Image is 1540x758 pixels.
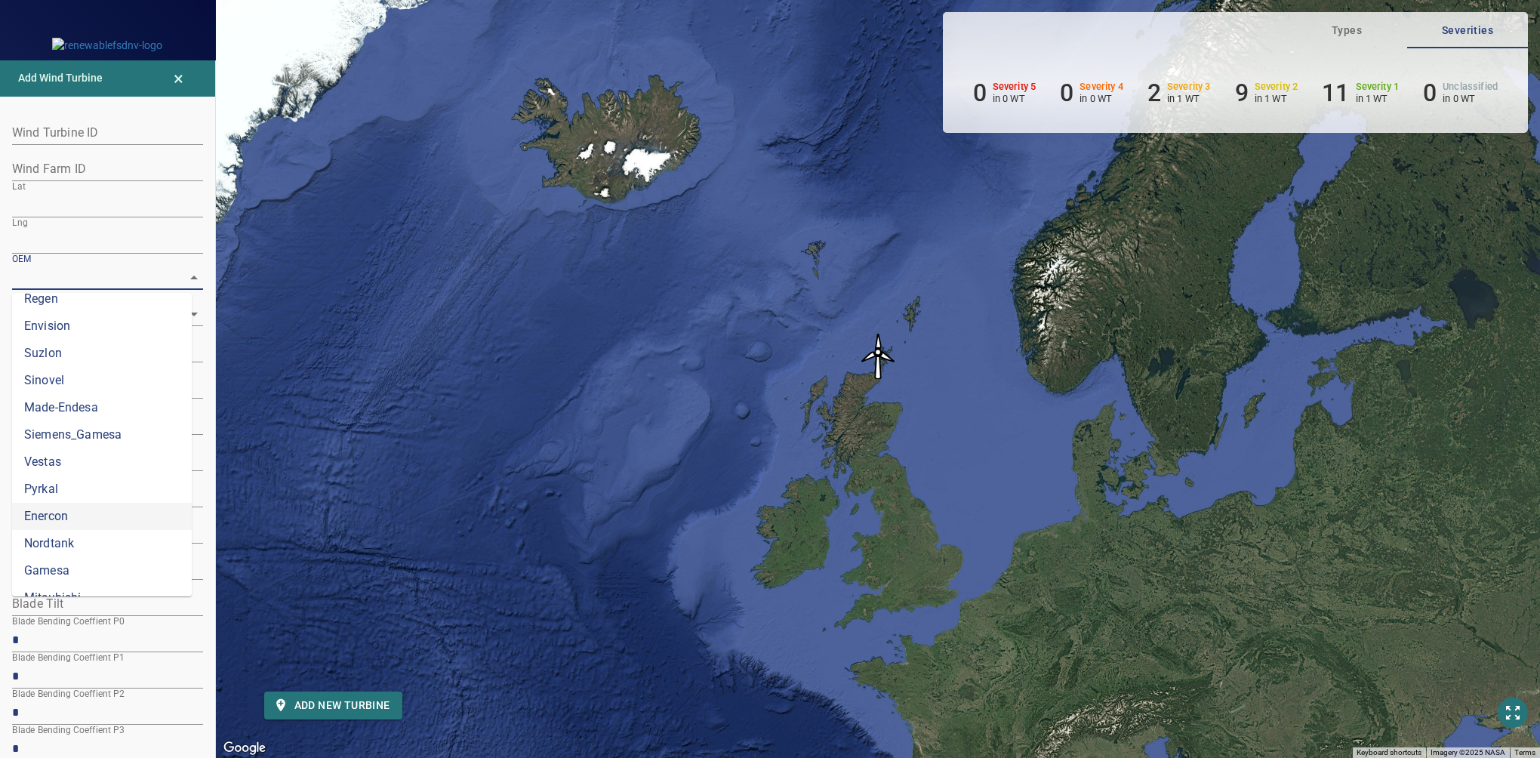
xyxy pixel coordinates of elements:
[1147,79,1161,107] h6: 2
[1060,79,1123,107] li: Severity 4
[1423,79,1498,107] li: Severity Unclassified
[973,79,987,107] h6: 0
[993,93,1036,104] p: in 0 WT
[1356,93,1400,104] p: in 1 WT
[12,313,192,340] li: Envision
[1431,748,1505,756] span: Imagery ©2025 NASA
[1514,748,1535,756] a: Terms (opens in new tab)
[1443,82,1498,92] h6: Unclassified
[1357,747,1421,758] button: Keyboard shortcuts
[973,79,1036,107] li: Severity 5
[276,696,390,715] span: Add new turbine
[1295,21,1398,40] span: Types
[1080,93,1123,104] p: in 0 WT
[1255,93,1298,104] p: in 1 WT
[1416,21,1519,40] span: Severities
[12,584,192,612] li: Mitsubishi
[52,38,162,53] img: renewablefsdnv-logo
[12,448,192,476] li: Vestas
[12,530,192,557] li: Nordtank
[12,503,192,530] li: Enercon
[264,692,402,719] button: Add new turbine
[855,334,901,379] img: windFarmIconHighlighted.svg
[1167,82,1211,92] h6: Severity 3
[12,557,192,584] li: Gamesa
[12,285,192,313] li: Regen
[1356,82,1400,92] h6: Severity 1
[1080,82,1123,92] h6: Severity 4
[1235,79,1298,107] li: Severity 2
[220,738,269,758] a: Open this area in Google Maps (opens a new window)
[12,476,192,503] li: Pyrkal
[12,340,192,367] li: Suzlon
[1322,79,1399,107] li: Severity 1
[1322,79,1349,107] h6: 11
[12,367,192,394] li: Sinovel
[12,394,192,421] li: Made-Endesa
[1147,79,1211,107] li: Severity 3
[12,421,192,448] li: Siemens_Gamesa
[1235,79,1249,107] h6: 9
[1443,93,1498,104] p: in 0 WT
[1423,79,1437,107] h6: 0
[993,82,1036,92] h6: Severity 5
[1167,93,1211,104] p: in 1 WT
[220,738,269,758] img: Google
[1255,82,1298,92] h6: Severity 2
[1060,79,1073,107] h6: 0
